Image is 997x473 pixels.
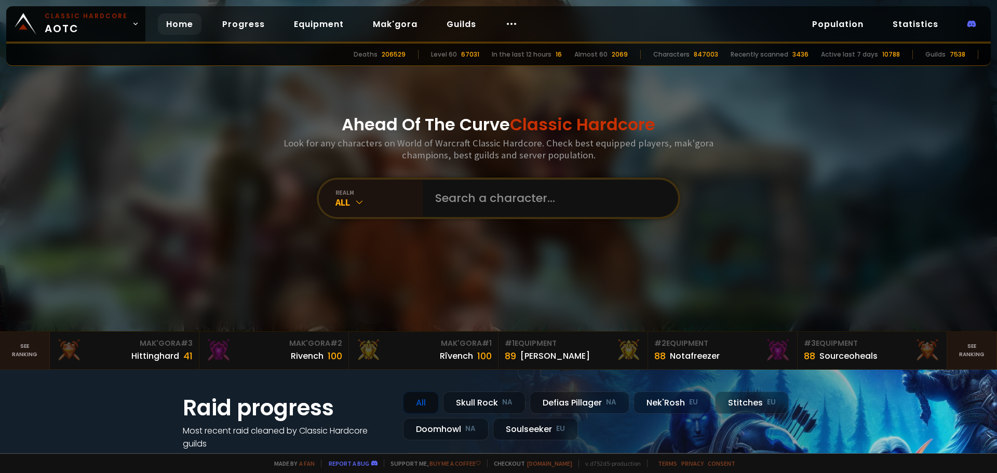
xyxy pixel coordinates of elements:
[498,332,648,369] a: #1Equipment89[PERSON_NAME]
[438,13,484,35] a: Guilds
[681,460,704,467] a: Privacy
[731,50,788,59] div: Recently scanned
[291,349,324,362] div: Rivench
[330,338,342,348] span: # 2
[804,13,872,35] a: Population
[694,50,718,59] div: 847003
[382,50,406,59] div: 206529
[329,460,369,467] a: Report a bug
[214,13,273,35] a: Progress
[947,332,997,369] a: Seeranking
[492,50,551,59] div: In the last 12 hours
[183,349,193,363] div: 41
[648,332,798,369] a: #2Equipment88Notafreezer
[183,391,390,424] h1: Raid progress
[654,338,791,349] div: Equipment
[342,112,655,137] h1: Ahead Of The Curve
[335,188,423,196] div: realm
[804,349,815,363] div: 88
[328,349,342,363] div: 100
[45,11,128,21] small: Classic Hardcore
[510,113,655,136] span: Classic Hardcore
[56,338,193,349] div: Mak'Gora
[158,13,201,35] a: Home
[502,397,513,408] small: NA
[804,338,816,348] span: # 3
[199,332,349,369] a: Mak'Gora#2Rivench100
[440,349,473,362] div: Rîvench
[653,50,690,59] div: Characters
[950,50,965,59] div: 7538
[461,50,479,59] div: 67031
[792,50,809,59] div: 3436
[527,460,572,467] a: [DOMAIN_NAME]
[798,332,947,369] a: #3Equipment88Sourceoheals
[477,349,492,363] div: 100
[482,338,492,348] span: # 1
[429,180,666,217] input: Search a character...
[429,460,481,467] a: Buy me a coffee
[355,338,492,349] div: Mak'Gora
[50,332,199,369] a: Mak'Gora#3Hittinghard41
[556,424,565,434] small: EU
[606,397,616,408] small: NA
[443,391,526,414] div: Skull Rock
[403,418,489,440] div: Doomhowl
[578,460,641,467] span: v. d752d5 - production
[505,338,641,349] div: Equipment
[634,391,711,414] div: Nek'Rosh
[279,137,718,161] h3: Look for any characters on World of Warcraft Classic Hardcore. Check best equipped players, mak'g...
[574,50,608,59] div: Almost 60
[715,391,789,414] div: Stitches
[767,397,776,408] small: EU
[335,196,423,208] div: All
[349,332,498,369] a: Mak'Gora#1Rîvench100
[884,13,947,35] a: Statistics
[206,338,342,349] div: Mak'Gora
[520,349,590,362] div: [PERSON_NAME]
[612,50,628,59] div: 2069
[286,13,352,35] a: Equipment
[183,424,390,450] h4: Most recent raid cleaned by Classic Hardcore guilds
[299,460,315,467] a: a fan
[689,397,698,408] small: EU
[505,349,516,363] div: 89
[819,349,878,362] div: Sourceoheals
[465,424,476,434] small: NA
[530,391,629,414] div: Defias Pillager
[181,338,193,348] span: # 3
[804,338,940,349] div: Equipment
[384,460,481,467] span: Support me,
[6,6,145,42] a: Classic HardcoreAOTC
[268,460,315,467] span: Made by
[365,13,426,35] a: Mak'gora
[882,50,900,59] div: 10788
[670,349,720,362] div: Notafreezer
[654,338,666,348] span: # 2
[431,50,457,59] div: Level 60
[708,460,735,467] a: Consent
[403,391,439,414] div: All
[654,349,666,363] div: 88
[821,50,878,59] div: Active last 7 days
[354,50,378,59] div: Deaths
[658,460,677,467] a: Terms
[487,460,572,467] span: Checkout
[131,349,179,362] div: Hittinghard
[493,418,578,440] div: Soulseeker
[45,11,128,36] span: AOTC
[505,338,515,348] span: # 1
[556,50,562,59] div: 16
[183,451,250,463] a: See all progress
[925,50,946,59] div: Guilds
